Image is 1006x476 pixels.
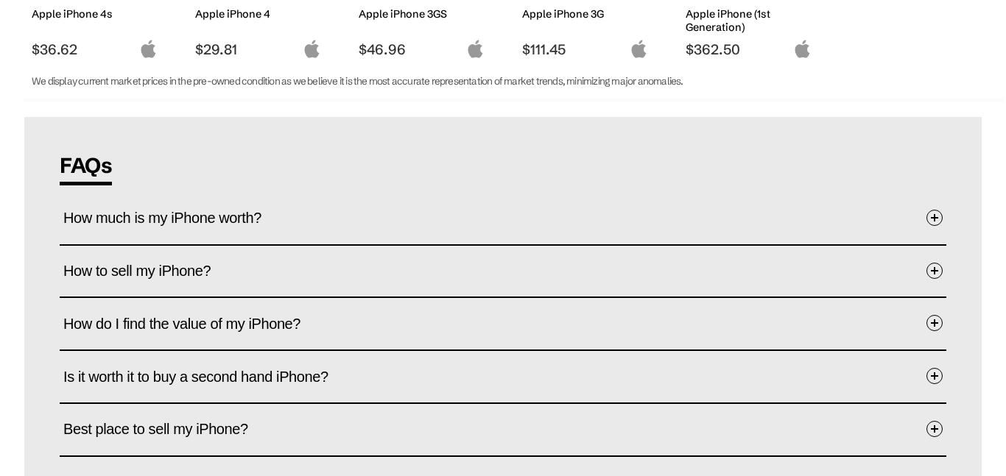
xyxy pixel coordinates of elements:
span: Is it worth it to buy a second hand iPhone? [63,354,351,399]
img: apple-logo [139,40,158,58]
h2: Apple iPhone (1st Generation) [686,7,812,34]
span: FAQs [60,152,112,185]
h2: Apple iPhone 4 [195,7,321,21]
span: Best place to sell my iPhone? [63,406,270,452]
button: How much is my iPhone worth? [63,196,943,241]
button: Best place to sell my iPhone? [63,408,943,452]
span: $36.62 [32,40,158,58]
img: apple-logo [630,40,648,58]
h2: Apple iPhone 3GS [359,7,485,21]
span: $111.45 [522,40,648,58]
img: apple-logo [793,40,812,58]
span: How do I find the value of my iPhone? [63,301,323,347]
h2: Apple iPhone 4s [32,7,158,21]
span: How much is my iPhone worth? [63,195,284,241]
span: $362.50 [686,40,812,58]
button: Is it worth it to buy a second hand iPhone? [63,355,943,399]
img: apple-logo [466,40,485,58]
span: $29.81 [195,40,321,58]
h2: Apple iPhone 3G [522,7,648,21]
span: How to sell my iPhone? [63,248,233,294]
button: How to sell my iPhone? [63,249,943,294]
button: How do I find the value of my iPhone? [63,302,943,346]
img: apple-logo [303,40,321,58]
span: $46.96 [359,40,485,58]
p: We display current market prices in the pre-owned condition as we believe it is the most accurate... [32,73,951,90]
